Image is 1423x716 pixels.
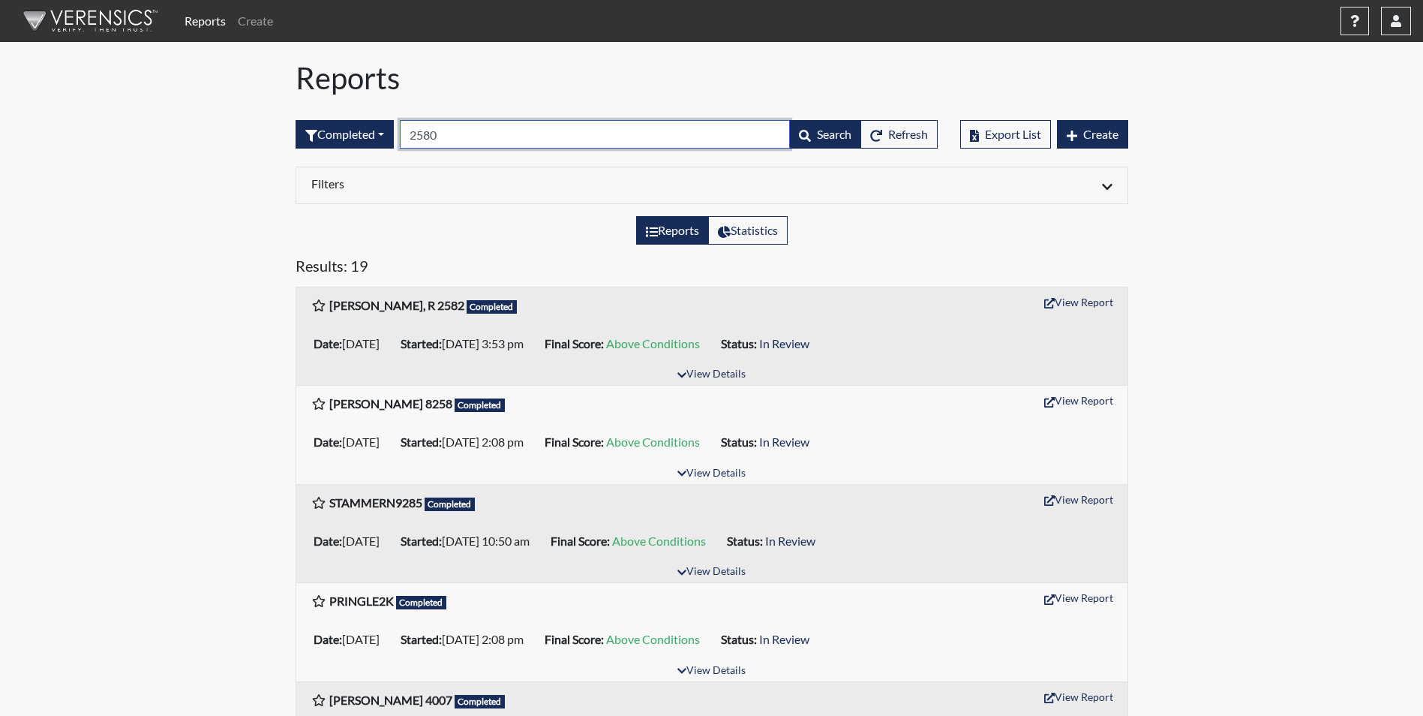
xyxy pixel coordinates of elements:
[395,627,539,651] li: [DATE] 2:08 pm
[727,534,763,548] b: Status:
[232,6,279,36] a: Create
[1037,586,1120,609] button: View Report
[671,464,752,484] button: View Details
[960,120,1051,149] button: Export List
[789,120,861,149] button: Search
[721,336,757,350] b: Status:
[888,127,928,141] span: Refresh
[671,661,752,681] button: View Details
[606,632,700,646] span: Above Conditions
[1057,120,1128,149] button: Create
[329,594,394,608] b: PRINGLE2K
[311,176,701,191] h6: Filters
[671,562,752,582] button: View Details
[759,632,809,646] span: In Review
[1037,488,1120,511] button: View Report
[329,396,452,411] b: [PERSON_NAME] 8258
[314,336,342,350] b: Date:
[708,216,788,245] label: View statistics about completed interviews
[612,534,706,548] span: Above Conditions
[300,176,1124,194] div: Click to expand/collapse filters
[1037,389,1120,412] button: View Report
[455,695,506,708] span: Completed
[308,332,395,356] li: [DATE]
[759,435,809,449] span: In Review
[296,60,1128,96] h1: Reports
[817,127,851,141] span: Search
[296,120,394,149] button: Completed
[401,435,442,449] b: Started:
[1037,290,1120,314] button: View Report
[425,498,476,511] span: Completed
[860,120,938,149] button: Refresh
[314,435,342,449] b: Date:
[401,534,442,548] b: Started:
[396,596,447,609] span: Completed
[400,120,790,149] input: Search by Registration ID, Interview Number, or Investigation Name.
[759,336,809,350] span: In Review
[765,534,815,548] span: In Review
[329,495,422,510] b: STAMMERN9285
[985,127,1041,141] span: Export List
[296,257,1128,281] h5: Results: 19
[314,534,342,548] b: Date:
[395,430,539,454] li: [DATE] 2:08 pm
[545,336,604,350] b: Final Score:
[606,435,700,449] span: Above Conditions
[1083,127,1118,141] span: Create
[329,298,464,312] b: [PERSON_NAME], R 2582
[671,365,752,385] button: View Details
[329,693,452,707] b: [PERSON_NAME] 4007
[308,529,395,553] li: [DATE]
[314,632,342,646] b: Date:
[296,120,394,149] div: Filter by interview status
[467,300,518,314] span: Completed
[308,627,395,651] li: [DATE]
[606,336,700,350] span: Above Conditions
[401,632,442,646] b: Started:
[545,632,604,646] b: Final Score:
[721,632,757,646] b: Status:
[551,534,610,548] b: Final Score:
[636,216,709,245] label: View the list of reports
[395,529,545,553] li: [DATE] 10:50 am
[395,332,539,356] li: [DATE] 3:53 pm
[308,430,395,454] li: [DATE]
[401,336,442,350] b: Started:
[721,435,757,449] b: Status:
[179,6,232,36] a: Reports
[1037,685,1120,708] button: View Report
[545,435,604,449] b: Final Score:
[455,399,506,412] span: Completed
